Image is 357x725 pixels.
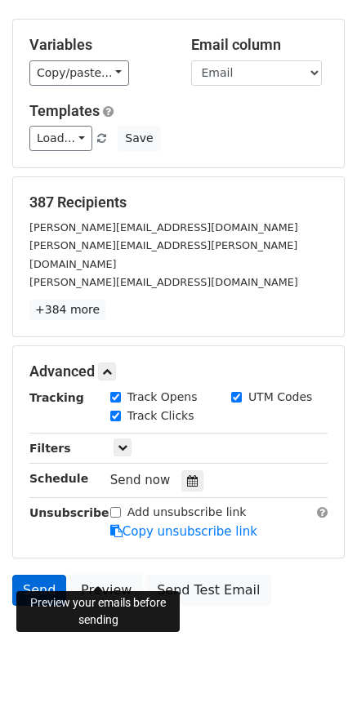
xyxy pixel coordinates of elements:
[248,389,312,406] label: UTM Codes
[29,276,298,288] small: [PERSON_NAME][EMAIL_ADDRESS][DOMAIN_NAME]
[29,36,167,54] h5: Variables
[29,442,71,455] strong: Filters
[29,300,105,320] a: +384 more
[29,239,297,270] small: [PERSON_NAME][EMAIL_ADDRESS][PERSON_NAME][DOMAIN_NAME]
[16,591,180,632] div: Preview your emails before sending
[110,473,171,487] span: Send now
[29,221,298,234] small: [PERSON_NAME][EMAIL_ADDRESS][DOMAIN_NAME]
[191,36,328,54] h5: Email column
[29,193,328,211] h5: 387 Recipients
[29,362,328,380] h5: Advanced
[127,389,198,406] label: Track Opens
[275,647,357,725] iframe: Chat Widget
[29,472,88,485] strong: Schedule
[29,391,84,404] strong: Tracking
[110,524,257,539] a: Copy unsubscribe link
[118,126,160,151] button: Save
[12,575,66,606] a: Send
[29,102,100,119] a: Templates
[127,504,247,521] label: Add unsubscribe link
[29,126,92,151] a: Load...
[29,60,129,86] a: Copy/paste...
[29,506,109,519] strong: Unsubscribe
[127,407,194,425] label: Track Clicks
[146,575,270,606] a: Send Test Email
[70,575,142,606] a: Preview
